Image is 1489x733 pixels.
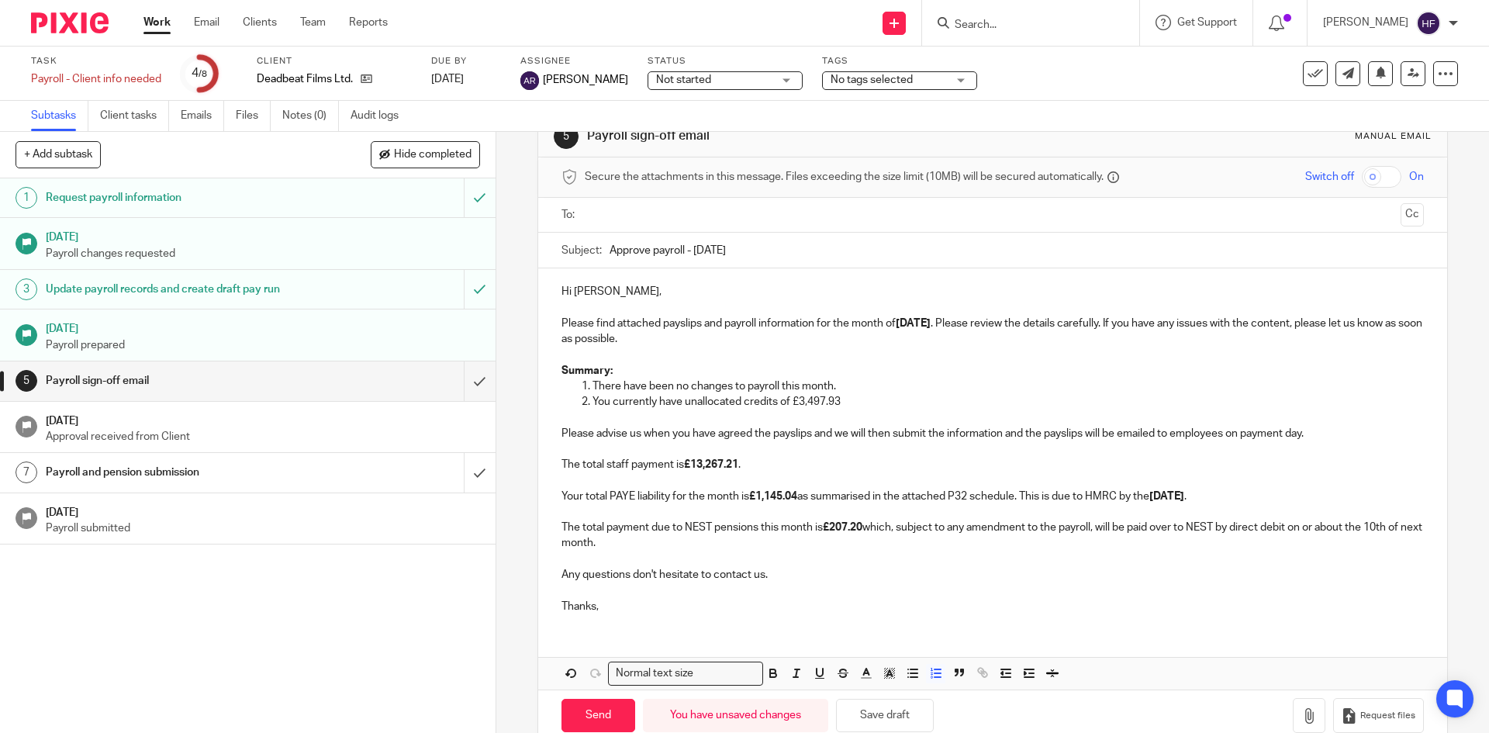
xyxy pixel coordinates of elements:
strong: £13,267.21 [684,459,738,470]
input: Send [561,699,635,732]
p: Approval received from Client [46,429,480,444]
label: Status [648,55,803,67]
a: Reports [349,15,388,30]
img: Pixie [31,12,109,33]
label: To: [561,207,579,223]
span: [PERSON_NAME] [543,72,628,88]
a: Clients [243,15,277,30]
p: Please advise us when you have agreed the payslips and we will then submit the information and th... [561,426,1423,551]
a: Work [143,15,171,30]
span: No tags selected [831,74,913,85]
input: Search for option [698,666,754,682]
button: Cc [1401,203,1424,226]
h1: [DATE] [46,317,480,337]
strong: Summary: [561,365,613,376]
strong: £207.20 [823,522,862,533]
p: Thanks, [561,583,1423,614]
p: You currently have unallocated credits of £3,497.93 [592,394,1423,410]
div: 7 [16,462,37,483]
span: Hide completed [394,149,472,161]
h1: [DATE] [46,501,480,520]
p: Deadbeat Films Ltd. [257,71,353,87]
button: + Add subtask [16,141,101,168]
div: Search for option [608,662,763,686]
a: Email [194,15,219,30]
p: [PERSON_NAME] [1323,15,1408,30]
label: Due by [431,55,501,67]
button: Request files [1333,698,1423,733]
input: Search [953,19,1093,33]
h1: Update payroll records and create draft pay run [46,278,314,301]
h1: [DATE] [46,410,480,429]
strong: [DATE] [896,318,931,329]
img: svg%3E [520,71,539,90]
label: Subject: [561,243,602,258]
h1: Payroll sign-off email [46,369,314,392]
div: Payroll - Client info needed [31,71,161,87]
label: Assignee [520,55,628,67]
p: Payroll submitted [46,520,480,536]
a: Notes (0) [282,101,339,131]
a: Team [300,15,326,30]
label: Client [257,55,412,67]
div: 5 [554,124,579,149]
label: Tags [822,55,977,67]
p: Hi [PERSON_NAME], Please find attached payslips and payroll information for the month of . Please... [561,284,1423,347]
span: Not started [656,74,711,85]
button: Save draft [836,699,934,732]
h1: Request payroll information [46,186,314,209]
a: Emails [181,101,224,131]
div: 5 [16,370,37,392]
small: /8 [199,70,207,78]
span: [DATE] [431,74,464,85]
p: Any questions don't hesitate to contact us. [561,551,1423,583]
button: Hide completed [371,141,480,168]
span: Secure the attachments in this message. Files exceeding the size limit (10MB) will be secured aut... [585,169,1104,185]
div: You have unsaved changes [643,699,828,732]
h1: Payroll and pension submission [46,461,314,484]
label: Task [31,55,161,67]
h1: [DATE] [46,226,480,245]
a: Audit logs [351,101,410,131]
strong: [DATE] [1149,491,1184,502]
img: svg%3E [1416,11,1441,36]
p: Payroll changes requested [46,246,480,261]
span: On [1409,169,1424,185]
p: Payroll prepared [46,337,480,353]
div: 3 [16,278,37,300]
span: Request files [1360,710,1415,722]
a: Files [236,101,271,131]
a: Subtasks [31,101,88,131]
h1: Payroll sign-off email [587,128,1026,144]
div: 1 [16,187,37,209]
span: Switch off [1305,169,1354,185]
div: Manual email [1355,130,1432,143]
span: Get Support [1177,17,1237,28]
p: There have been no changes to payroll this month. [592,379,1423,394]
span: Normal text size [612,666,696,682]
a: Client tasks [100,101,169,131]
strong: £1,145.04 [749,491,797,502]
div: 4 [192,64,207,82]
